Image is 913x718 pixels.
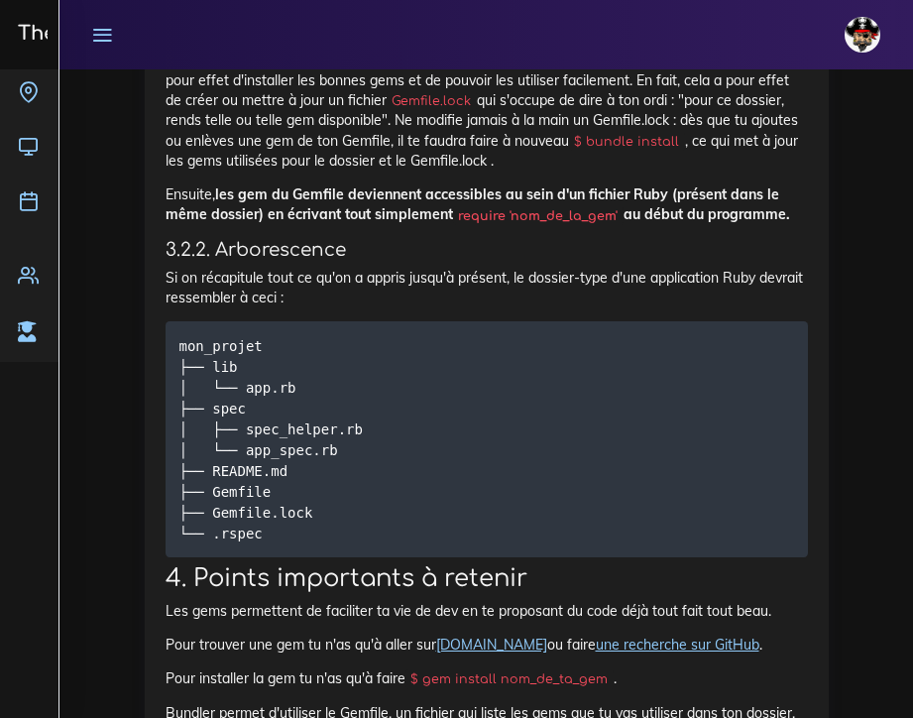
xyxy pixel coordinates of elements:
[569,132,685,152] code: $ bundle install
[436,636,547,654] a: [DOMAIN_NAME]
[166,50,808,171] p: Toute personne (toi incluse) qui veut utiliser le programme n'a qu'à faire , ce qui a pour effet ...
[453,206,624,226] code: require 'nom_de_la_gem'
[166,185,790,223] strong: les gem du Gemfile deviennent accessibles au sein d'un fichier Ruby (présent dans le même dossier...
[405,669,614,689] code: $ gem install nom_de_ta_gem
[166,601,808,621] p: Les gems permettent de faciliter ta vie de dev en te proposant du code déjà tout fait tout beau.
[166,239,808,261] h4: 3.2.2. Arborescence
[845,17,880,53] img: avatar
[387,91,477,111] code: Gemfile.lock
[179,335,363,544] code: mon_projet ├── lib │ └── app.rb ├── spec │ ├── spec_helper.rb │ └── app_spec.rb ├── README.md ├──...
[166,635,808,655] p: Pour trouver une gem tu n'as qu'à aller sur ou faire .
[836,6,895,63] a: avatar
[166,184,808,225] p: Ensuite,
[166,668,808,688] p: Pour installer la gem tu n'as qu'à faire .
[166,268,808,308] p: Si on récapitule tout ce qu'on a appris jusqu'à présent, le dossier-type d'une application Ruby d...
[166,564,808,593] h2: 4. Points importants à retenir
[12,23,222,45] h3: The Hacking Project
[596,636,759,654] a: une recherche sur GitHub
